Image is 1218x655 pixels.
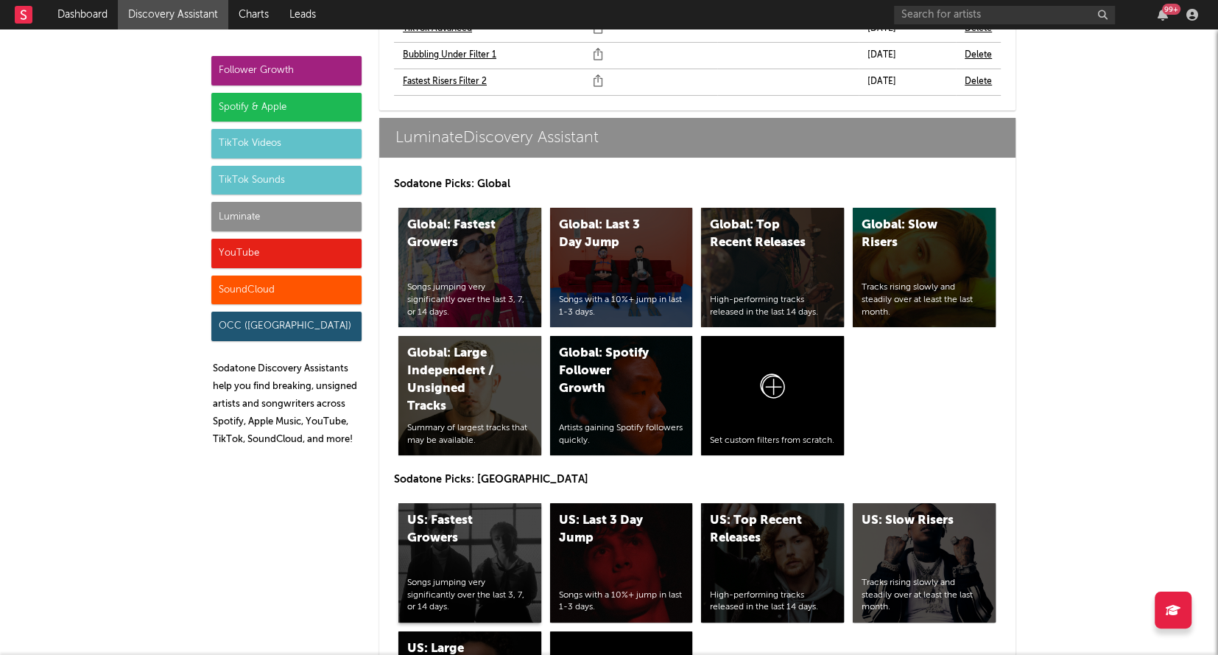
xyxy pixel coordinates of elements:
[1162,4,1180,15] div: 99 +
[956,69,1001,95] td: Delete
[853,503,996,623] a: US: Slow RisersTracks rising slowly and steadily over at least the last month.
[859,69,956,95] td: [DATE]
[211,129,362,158] div: TikTok Videos
[710,589,835,614] div: High-performing tracks released in the last 14 days.
[407,217,507,252] div: Global: Fastest Growers
[394,175,1001,193] p: Sodatone Picks: Global
[407,422,532,447] div: Summary of largest tracks that may be available.
[398,503,541,623] a: US: Fastest GrowersSongs jumping very significantly over the last 3, 7, or 14 days.
[394,471,1001,488] p: Sodatone Picks: [GEOGRAPHIC_DATA]
[550,208,693,327] a: Global: Last 3 Day JumpSongs with a 10%+ jump in last 1-3 days.
[403,46,496,64] a: Bubbling Under Filter 1
[407,512,507,547] div: US: Fastest Growers
[559,589,684,614] div: Songs with a 10%+ jump in last 1-3 days.
[407,577,532,614] div: Songs jumping very significantly over the last 3, 7, or 14 days.
[956,42,1001,69] td: Delete
[710,217,810,252] div: Global: Top Recent Releases
[403,73,487,91] a: Fastest Risers Filter 2
[859,42,956,69] td: [DATE]
[379,118,1015,158] a: LuminateDiscovery Assistant
[211,202,362,231] div: Luminate
[862,281,987,318] div: Tracks rising slowly and steadily over at least the last month.
[213,360,362,449] p: Sodatone Discovery Assistants help you find breaking, unsigned artists and songwriters across Spo...
[211,276,362,305] div: SoundCloud
[211,93,362,122] div: Spotify & Apple
[559,512,659,547] div: US: Last 3 Day Jump
[701,336,844,455] a: Set custom filters from scratch.
[559,294,684,319] div: Songs with a 10%+ jump in last 1-3 days.
[894,6,1115,24] input: Search for artists
[398,208,541,327] a: Global: Fastest GrowersSongs jumping very significantly over the last 3, 7, or 14 days.
[701,208,844,327] a: Global: Top Recent ReleasesHigh-performing tracks released in the last 14 days.
[710,435,835,447] div: Set custom filters from scratch.
[559,217,659,252] div: Global: Last 3 Day Jump
[211,312,362,341] div: OCC ([GEOGRAPHIC_DATA])
[550,336,693,455] a: Global: Spotify Follower GrowthArtists gaining Spotify followers quickly.
[1158,9,1168,21] button: 99+
[862,577,987,614] div: Tracks rising slowly and steadily over at least the last month.
[407,345,507,416] div: Global: Large Independent / Unsigned Tracks
[211,56,362,85] div: Follower Growth
[211,239,362,268] div: YouTube
[398,336,541,455] a: Global: Large Independent / Unsigned TracksSummary of largest tracks that may be available.
[559,345,659,398] div: Global: Spotify Follower Growth
[559,422,684,447] div: Artists gaining Spotify followers quickly.
[710,512,810,547] div: US: Top Recent Releases
[853,208,996,327] a: Global: Slow RisersTracks rising slowly and steadily over at least the last month.
[211,166,362,195] div: TikTok Sounds
[550,503,693,623] a: US: Last 3 Day JumpSongs with a 10%+ jump in last 1-3 days.
[710,294,835,319] div: High-performing tracks released in the last 14 days.
[407,281,532,318] div: Songs jumping very significantly over the last 3, 7, or 14 days.
[862,512,962,530] div: US: Slow Risers
[862,217,962,252] div: Global: Slow Risers
[701,503,844,623] a: US: Top Recent ReleasesHigh-performing tracks released in the last 14 days.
